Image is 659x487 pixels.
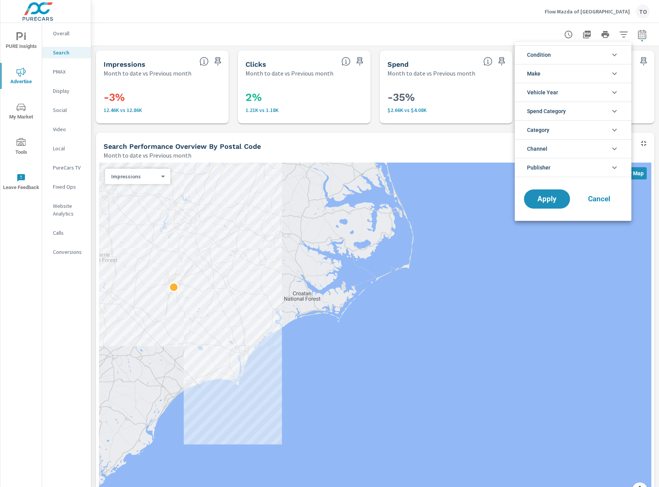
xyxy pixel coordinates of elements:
span: Vehicle Year [527,83,558,102]
span: Channel [527,140,547,158]
span: Spend Category [527,102,566,120]
span: Cancel [584,196,615,202]
span: Category [527,121,549,139]
button: Cancel [576,189,622,209]
ul: filter options [515,42,631,180]
span: Make [527,64,540,83]
span: Publisher [527,158,550,177]
button: Apply [524,189,570,209]
span: Apply [532,196,562,202]
span: Condition [527,46,551,64]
